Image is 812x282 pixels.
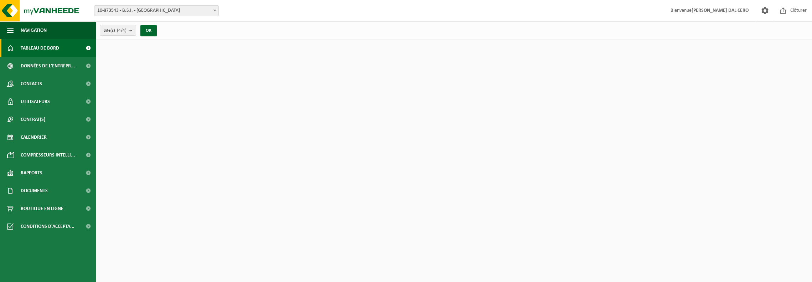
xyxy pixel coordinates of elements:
[692,8,749,13] strong: [PERSON_NAME] DAL CERO
[21,93,50,111] span: Utilisateurs
[21,111,45,128] span: Contrat(s)
[21,200,63,217] span: Boutique en ligne
[21,21,47,39] span: Navigation
[21,57,75,75] span: Données de l'entrepr...
[94,6,218,16] span: 10-873543 - B.S.I. - SENEFFE
[94,5,219,16] span: 10-873543 - B.S.I. - SENEFFE
[140,25,157,36] button: OK
[21,182,48,200] span: Documents
[21,146,75,164] span: Compresseurs intelli...
[21,217,74,235] span: Conditions d'accepta...
[21,39,59,57] span: Tableau de bord
[21,128,47,146] span: Calendrier
[104,25,126,36] span: Site(s)
[100,25,136,36] button: Site(s)(4/4)
[21,164,42,182] span: Rapports
[21,75,42,93] span: Contacts
[117,28,126,33] count: (4/4)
